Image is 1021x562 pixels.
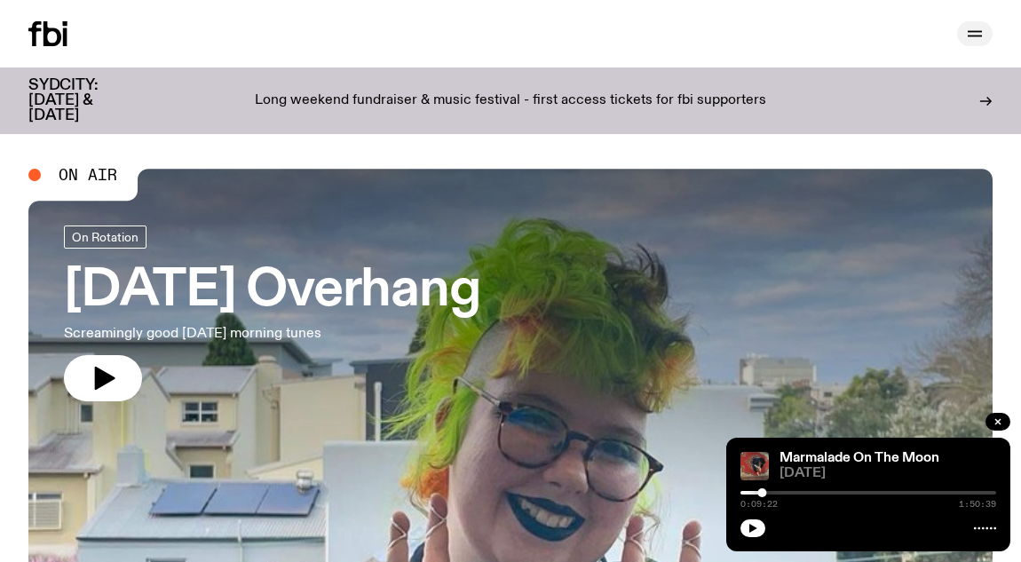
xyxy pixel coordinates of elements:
span: 0:09:22 [740,500,778,509]
span: 1:50:39 [959,500,996,509]
a: [DATE] OverhangScreamingly good [DATE] morning tunes [64,226,479,401]
p: Screamingly good [DATE] morning tunes [64,323,479,344]
span: On Rotation [72,230,139,243]
span: [DATE] [780,467,996,480]
img: Tommy - Persian Rug [740,452,769,480]
h3: [DATE] Overhang [64,266,479,316]
p: Long weekend fundraiser & music festival - first access tickets for fbi supporters [255,93,766,109]
h3: SYDCITY: [DATE] & [DATE] [28,78,142,123]
a: Marmalade On The Moon [780,451,939,465]
span: On Air [59,167,117,183]
a: On Rotation [64,226,146,249]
